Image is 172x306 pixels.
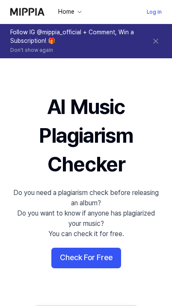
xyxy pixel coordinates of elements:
[10,93,162,179] h1: AI Music Plagiarism Checker
[10,47,53,54] button: Don't show again
[10,188,162,239] div: Do you need a plagiarism check before releasing an album? Do you want to know if anyone has plagi...
[147,7,162,17] a: Log in
[56,8,76,16] div: Home
[10,28,150,45] h1: Follow IG @mippia_official + Comment, Win a Subscription! 🎁
[56,8,83,16] button: Home
[51,248,121,268] button: Check For Free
